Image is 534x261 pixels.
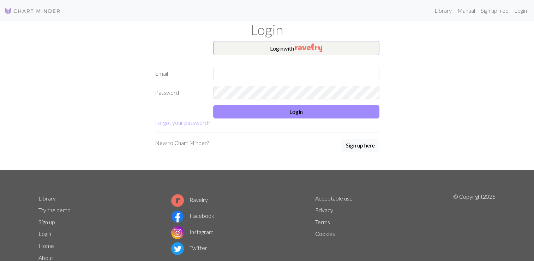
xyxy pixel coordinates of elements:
[4,7,61,15] img: Logo
[38,219,55,225] a: Sign up
[315,195,353,202] a: Acceptable use
[171,210,184,223] img: Facebook logo
[38,207,71,213] a: Try the demo
[38,254,53,261] a: About
[38,195,56,202] a: Library
[171,226,184,239] img: Instagram logo
[315,230,335,237] a: Cookies
[155,119,210,126] a: Forgot your password?
[155,139,209,147] p: New to Chart Minder?
[38,230,51,237] a: Login
[295,43,322,52] img: Ravelry
[341,139,379,152] button: Sign up here
[432,4,455,18] a: Library
[171,242,184,255] img: Twitter logo
[213,105,379,118] button: Login
[151,86,209,99] label: Password
[38,242,54,249] a: Home
[315,207,333,213] a: Privacy
[171,194,184,207] img: Ravelry logo
[511,4,530,18] a: Login
[171,212,214,219] a: Facebook
[171,244,207,251] a: Twitter
[478,4,511,18] a: Sign up free
[171,228,214,235] a: Instagram
[171,196,208,203] a: Ravelry
[34,21,500,38] h1: Login
[315,219,330,225] a: Terms
[455,4,478,18] a: Manual
[213,41,379,55] button: Loginwith
[151,67,209,80] label: Email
